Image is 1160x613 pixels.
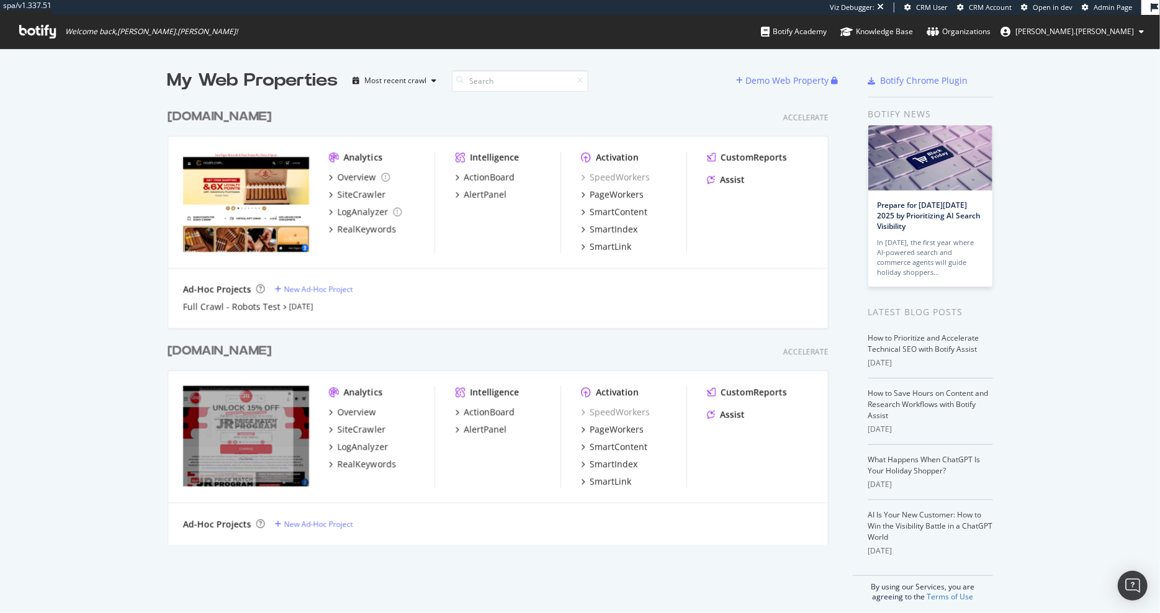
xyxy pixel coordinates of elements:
a: Open in dev [1021,2,1072,12]
div: Viz Debugger: [830,2,874,12]
a: How to Save Hours on Content and Research Workflows with Botify Assist [868,388,989,421]
a: LogAnalyzer [329,441,388,453]
div: [DATE] [868,424,993,435]
div: SmartContent [590,206,647,218]
a: ActionBoard [455,171,515,184]
div: Botify news [868,107,993,121]
a: Botify Chrome Plugin [868,74,968,87]
a: PageWorkers [581,189,644,201]
div: RealKeywords [338,458,396,470]
span: Admin Page [1094,2,1132,12]
div: Botify Chrome Plugin [881,74,968,87]
div: Accelerate [783,347,829,357]
a: SmartLink [581,241,631,253]
div: AlertPanel [464,423,506,436]
div: ActionBoard [464,171,515,184]
a: Full Crawl - Robots Test [183,301,281,313]
a: AlertPanel [455,189,506,201]
a: SpeedWorkers [581,406,650,418]
div: Activation [596,386,639,398]
span: ryan.flanagan [1015,26,1134,37]
a: Admin Page [1082,2,1132,12]
a: SiteCrawler [329,423,385,436]
a: [DOMAIN_NAME] [168,342,277,360]
a: What Happens When ChatGPT Is Your Holiday Shopper? [868,454,981,476]
div: By using our Services, you are agreeing to the [853,575,993,602]
a: SmartIndex [581,458,637,470]
a: SmartContent [581,441,647,453]
div: [DATE] [868,545,993,557]
div: RealKeywords [338,223,396,236]
div: SmartIndex [590,458,637,470]
a: Organizations [927,15,991,48]
div: New Ad-Hoc Project [284,284,353,295]
div: My Web Properties [168,68,338,93]
div: In [DATE], the first year where AI-powered search and commerce agents will guide holiday shoppers… [878,238,983,277]
a: RealKeywords [329,223,396,236]
div: SmartContent [590,441,647,453]
a: Demo Web Property [737,75,832,86]
div: PageWorkers [590,189,644,201]
div: [DATE] [868,479,993,490]
div: Knowledge Base [840,25,913,38]
a: Assist [707,174,745,186]
div: SmartIndex [590,223,637,236]
div: Latest Blog Posts [868,305,993,319]
div: Activation [596,151,639,164]
div: Open Intercom Messenger [1118,571,1148,601]
a: ActionBoard [455,406,515,418]
span: Open in dev [1033,2,1072,12]
a: SpeedWorkers [581,171,650,184]
a: CustomReports [707,386,787,398]
a: SmartLink [581,475,631,488]
a: CRM Account [957,2,1012,12]
a: Terms of Use [927,591,973,602]
div: Overview [338,171,376,184]
span: Welcome back, [PERSON_NAME].[PERSON_NAME] ! [65,27,238,37]
div: SiteCrawler [338,189,385,201]
a: Botify Academy [761,15,827,48]
a: SmartIndex [581,223,637,236]
div: Accelerate [783,112,829,123]
a: New Ad-Hoc Project [275,519,353,529]
img: Prepare for Black Friday 2025 by Prioritizing AI Search Visibility [868,125,992,190]
a: SiteCrawler [329,189,385,201]
div: LogAnalyzer [338,206,388,218]
a: AlertPanel [455,423,506,436]
div: [DOMAIN_NAME] [168,108,272,126]
div: AlertPanel [464,189,506,201]
div: Botify Academy [761,25,827,38]
img: https://www.cigars.com/ [183,386,309,486]
a: How to Prioritize and Accelerate Technical SEO with Botify Assist [868,333,979,354]
a: Overview [329,171,390,184]
button: Most recent crawl [348,71,442,91]
a: Assist [707,408,745,421]
a: CustomReports [707,151,787,164]
div: Assist [720,174,745,186]
button: [PERSON_NAME].[PERSON_NAME] [991,22,1154,42]
button: Demo Web Property [737,71,832,91]
div: PageWorkers [590,423,644,436]
a: AI Is Your New Customer: How to Win the Visibility Battle in a ChatGPT World [868,509,993,542]
span: CRM User [916,2,948,12]
div: CustomReports [721,151,787,164]
img: https://www.jrcigars.com/ [183,151,309,252]
div: [DATE] [868,357,993,369]
a: SmartContent [581,206,647,218]
div: New Ad-Hoc Project [284,519,353,529]
div: Ad-Hoc Projects [183,284,251,296]
span: CRM Account [969,2,1012,12]
div: Analytics [344,386,382,398]
a: New Ad-Hoc Project [275,284,353,295]
div: ActionBoard [464,406,515,418]
a: PageWorkers [581,423,644,436]
div: SmartLink [590,475,631,488]
div: Demo Web Property [746,74,829,87]
div: SiteCrawler [338,423,385,436]
input: Search [452,70,588,92]
a: LogAnalyzer [329,206,402,218]
div: Most recent crawl [365,77,427,84]
a: Knowledge Base [840,15,913,48]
